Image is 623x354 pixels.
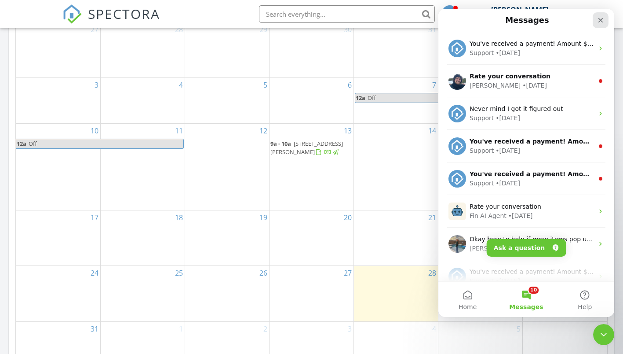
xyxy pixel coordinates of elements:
a: Go to September 3, 2025 [346,322,353,336]
td: Go to August 20, 2025 [269,210,353,266]
a: Go to August 28, 2025 [426,266,438,280]
a: Go to August 24, 2025 [89,266,100,280]
a: Go to September 6, 2025 [600,322,607,336]
td: Go to August 10, 2025 [16,124,100,210]
a: Go to July 28, 2025 [173,22,185,37]
a: Go to August 3, 2025 [93,78,100,92]
td: Go to August 12, 2025 [185,124,269,210]
a: Go to August 20, 2025 [342,210,353,225]
span: Off [368,94,376,102]
td: Go to August 11, 2025 [100,124,185,210]
a: SPECTORA [62,12,160,30]
a: Go to September 1, 2025 [177,322,185,336]
a: 9a - 10a [STREET_ADDRESS][PERSON_NAME] [270,140,343,156]
a: Go to August 19, 2025 [258,210,269,225]
a: Go to August 10, 2025 [89,124,100,138]
a: Go to August 21, 2025 [426,210,438,225]
td: Go to August 28, 2025 [354,266,438,322]
a: Go to September 5, 2025 [515,322,522,336]
a: Go to August 25, 2025 [173,266,185,280]
iframe: Intercom live chat [438,9,614,317]
td: Go to August 25, 2025 [100,266,185,322]
a: Go to August 4, 2025 [177,78,185,92]
a: Go to September 4, 2025 [430,322,438,336]
a: Go to August 17, 2025 [89,210,100,225]
span: Off [29,140,37,147]
a: Go to August 31, 2025 [89,322,100,336]
td: Go to August 26, 2025 [185,266,269,322]
td: Go to August 14, 2025 [354,124,438,210]
td: Go to August 21, 2025 [354,210,438,266]
a: Go to July 29, 2025 [258,22,269,37]
td: Go to July 30, 2025 [269,22,353,78]
span: [STREET_ADDRESS][PERSON_NAME] [270,140,343,156]
a: Go to September 2, 2025 [262,322,269,336]
td: Go to August 4, 2025 [100,78,185,124]
td: Go to August 13, 2025 [269,124,353,210]
a: 9a - 10a [STREET_ADDRESS][PERSON_NAME] [270,139,353,158]
input: Search everything... [259,5,435,23]
a: Go to August 18, 2025 [173,210,185,225]
div: [PERSON_NAME] [491,5,548,14]
td: Go to July 29, 2025 [185,22,269,78]
td: Go to August 19, 2025 [185,210,269,266]
iframe: Intercom live chat [593,324,614,345]
a: Go to August 27, 2025 [342,266,353,280]
td: Go to August 17, 2025 [16,210,100,266]
a: Go to August 14, 2025 [426,124,438,138]
a: Go to August 7, 2025 [430,78,438,92]
td: Go to August 27, 2025 [269,266,353,322]
td: Go to August 3, 2025 [16,78,100,124]
span: SPECTORA [88,4,160,23]
a: Go to August 11, 2025 [173,124,185,138]
span: 12a [355,93,366,103]
a: Go to August 12, 2025 [258,124,269,138]
span: 9a - 10a [270,140,291,147]
td: Go to July 27, 2025 [16,22,100,78]
a: Go to August 13, 2025 [342,124,353,138]
td: Go to August 5, 2025 [185,78,269,124]
td: Go to July 28, 2025 [100,22,185,78]
td: Go to August 6, 2025 [269,78,353,124]
a: Go to July 31, 2025 [426,22,438,37]
a: Go to August 6, 2025 [346,78,353,92]
td: Go to August 24, 2025 [16,266,100,322]
td: Go to July 31, 2025 [354,22,438,78]
td: Go to August 7, 2025 [354,78,438,124]
img: The Best Home Inspection Software - Spectora [62,4,82,24]
a: Go to August 26, 2025 [258,266,269,280]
